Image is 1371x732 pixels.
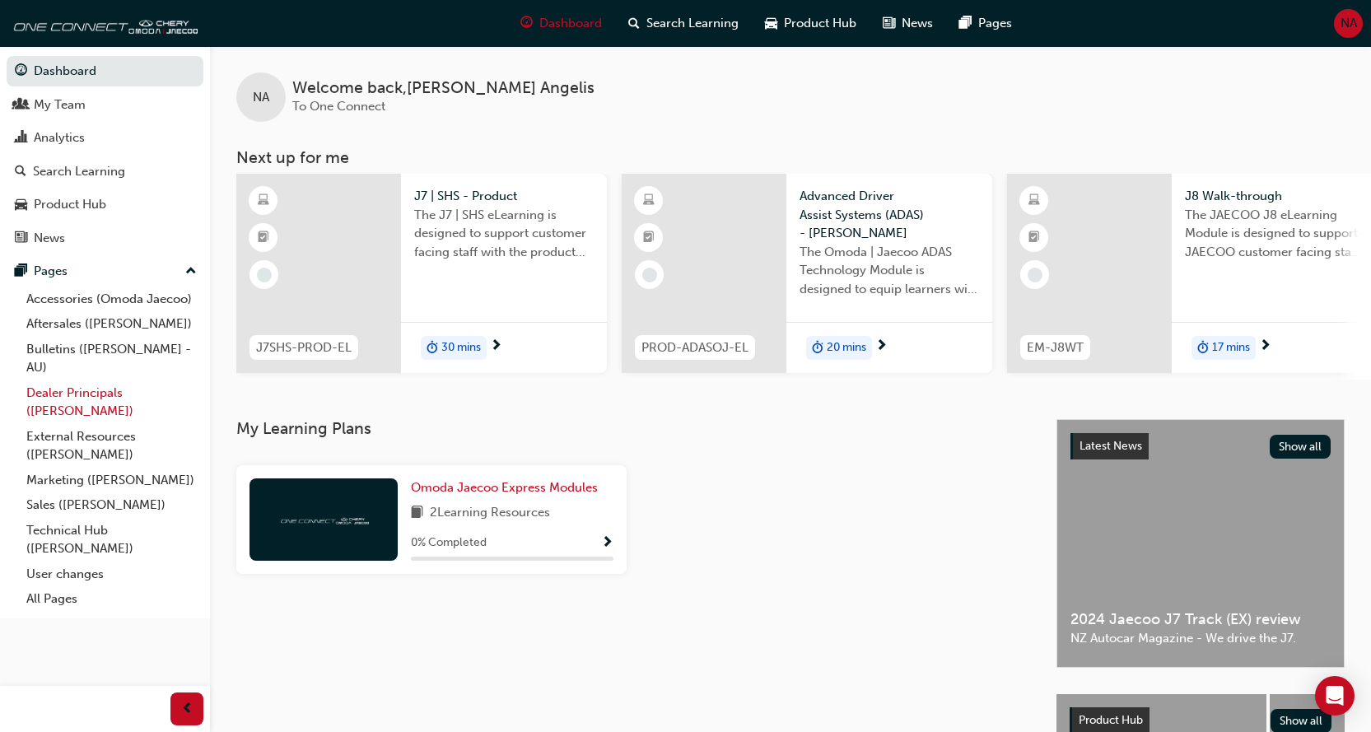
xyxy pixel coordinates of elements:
[7,189,203,220] a: Product Hub
[1079,713,1143,727] span: Product Hub
[292,79,595,98] span: Welcome back , [PERSON_NAME] Angelis
[1197,338,1209,359] span: duration-icon
[507,7,615,40] a: guage-iconDashboard
[7,53,203,256] button: DashboardMy TeamAnalyticsSearch LearningProduct HubNews
[883,13,895,34] span: news-icon
[1028,190,1040,212] span: learningResourceType_ELEARNING-icon
[411,503,423,524] span: book-icon
[875,339,888,354] span: next-icon
[34,96,86,114] div: My Team
[8,7,198,40] img: oneconnect
[643,190,655,212] span: learningResourceType_ELEARNING-icon
[643,227,655,249] span: booktick-icon
[34,128,85,147] div: Analytics
[20,337,203,380] a: Bulletins ([PERSON_NAME] - AU)
[1259,339,1271,354] span: next-icon
[622,174,992,373] a: PROD-ADASOJ-ELAdvanced Driver Assist Systems (ADAS) - [PERSON_NAME]The Omoda | Jaecoo ADAS Techno...
[210,148,1371,167] h3: Next up for me
[978,14,1012,33] span: Pages
[1270,435,1331,459] button: Show all
[414,187,594,206] span: J7 | SHS - Product
[258,227,269,249] span: booktick-icon
[7,223,203,254] a: News
[1070,433,1331,459] a: Latest NewsShow all
[1212,338,1250,357] span: 17 mins
[258,190,269,212] span: learningResourceType_ELEARNING-icon
[34,262,68,281] div: Pages
[1070,629,1331,648] span: NZ Autocar Magazine - We drive the J7.
[236,419,1030,438] h3: My Learning Plans
[1185,187,1364,206] span: J8 Walk-through
[292,99,385,114] span: To One Connect
[784,14,856,33] span: Product Hub
[15,131,27,146] span: chart-icon
[20,518,203,562] a: Technical Hub ([PERSON_NAME])
[946,7,1025,40] a: pages-iconPages
[959,13,972,34] span: pages-icon
[15,231,27,246] span: news-icon
[411,480,598,495] span: Omoda Jaecoo Express Modules
[1341,14,1357,33] span: NA
[615,7,752,40] a: search-iconSearch Learning
[1056,419,1345,668] a: Latest NewsShow all2024 Jaecoo J7 Track (EX) reviewNZ Autocar Magazine - We drive the J7.
[1315,676,1355,716] div: Open Intercom Messenger
[520,13,533,34] span: guage-icon
[15,198,27,212] span: car-icon
[827,338,866,357] span: 20 mins
[490,339,502,354] span: next-icon
[181,699,194,720] span: prev-icon
[800,187,979,243] span: Advanced Driver Assist Systems (ADAS) - [PERSON_NAME]
[641,338,748,357] span: PROD-ADASOJ-EL
[812,338,823,359] span: duration-icon
[278,511,369,527] img: oneconnect
[34,195,106,214] div: Product Hub
[752,7,870,40] a: car-iconProduct Hub
[427,338,438,359] span: duration-icon
[642,268,657,282] span: learningRecordVerb_NONE-icon
[430,503,550,524] span: 2 Learning Resources
[441,338,481,357] span: 30 mins
[20,468,203,493] a: Marketing ([PERSON_NAME])
[236,174,607,373] a: J7SHS-PROD-ELJ7 | SHS - ProductThe J7 | SHS eLearning is designed to support customer facing staf...
[15,98,27,113] span: people-icon
[20,492,203,518] a: Sales ([PERSON_NAME])
[256,338,352,357] span: J7SHS-PROD-EL
[1027,338,1084,357] span: EM-J8WT
[7,256,203,287] button: Pages
[765,13,777,34] span: car-icon
[414,206,594,262] span: The J7 | SHS eLearning is designed to support customer facing staff with the product and sales in...
[20,380,203,424] a: Dealer Principals ([PERSON_NAME])
[870,7,946,40] a: news-iconNews
[20,311,203,337] a: Aftersales ([PERSON_NAME])
[7,156,203,187] a: Search Learning
[15,64,27,79] span: guage-icon
[1028,268,1042,282] span: learningRecordVerb_NONE-icon
[15,165,26,180] span: search-icon
[257,268,272,282] span: learningRecordVerb_NONE-icon
[20,424,203,468] a: External Resources ([PERSON_NAME])
[601,533,613,553] button: Show Progress
[646,14,739,33] span: Search Learning
[1070,610,1331,629] span: 2024 Jaecoo J7 Track (EX) review
[539,14,602,33] span: Dashboard
[1080,439,1142,453] span: Latest News
[7,90,203,120] a: My Team
[7,123,203,153] a: Analytics
[20,287,203,312] a: Accessories (Omoda Jaecoo)
[411,534,487,552] span: 0 % Completed
[1334,9,1363,38] button: NA
[1185,206,1364,262] span: The JAECOO J8 eLearning Module is designed to support JAECOO customer facing staff with the produ...
[20,562,203,587] a: User changes
[800,243,979,299] span: The Omoda | Jaecoo ADAS Technology Module is designed to equip learners with essential knowledge ...
[253,88,269,107] span: NA
[411,478,604,497] a: Omoda Jaecoo Express Modules
[1028,227,1040,249] span: booktick-icon
[7,56,203,86] a: Dashboard
[33,162,125,181] div: Search Learning
[185,261,197,282] span: up-icon
[20,586,203,612] a: All Pages
[34,229,65,248] div: News
[601,536,613,551] span: Show Progress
